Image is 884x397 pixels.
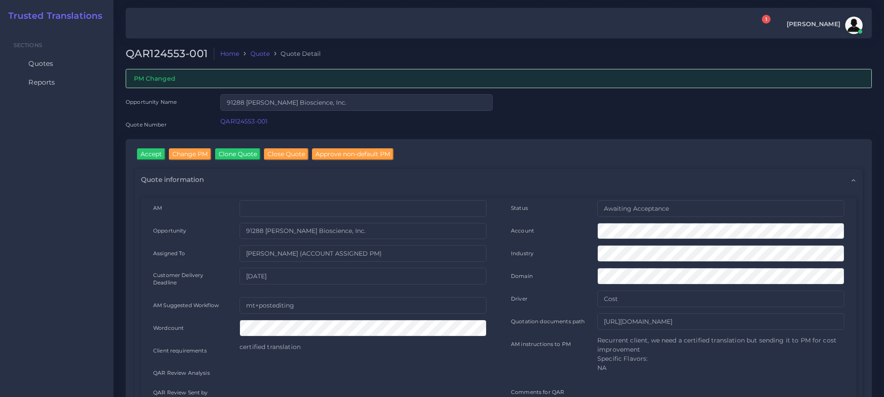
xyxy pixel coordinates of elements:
label: Opportunity [153,227,187,234]
h2: QAR124553-001 [126,48,214,60]
a: Reports [7,73,107,92]
label: Opportunity Name [126,98,177,106]
label: AM [153,204,162,212]
label: AM Suggested Workflow [153,301,219,309]
p: Recurrent client, we need a certified translation but sending it to PM for cost improvement Speci... [597,336,844,373]
a: Home [220,49,240,58]
div: PM Changed [126,69,872,88]
a: Quote [250,49,270,58]
input: Approve non-default PM [312,148,394,160]
label: Customer Delivery Deadline [153,271,227,287]
span: Sections [14,42,42,48]
label: Industry [511,250,534,257]
label: Account [511,227,534,234]
label: Driver [511,295,528,302]
input: Clone Quote [215,148,260,160]
span: [PERSON_NAME] [787,21,840,27]
label: Domain [511,272,533,280]
label: Wordcount [153,324,184,332]
a: Trusted Translations [2,10,103,21]
a: 1 [754,20,769,31]
input: Close Quote [264,148,308,160]
img: avatar [845,17,863,34]
label: Client requirements [153,347,207,354]
li: Quote Detail [270,49,321,58]
span: Quote information [141,175,204,185]
input: Change PM [169,148,211,160]
label: Status [511,204,528,212]
a: [PERSON_NAME]avatar [782,17,866,34]
a: Quotes [7,55,107,73]
label: Quote Number [126,121,167,128]
label: Assigned To [153,250,185,257]
div: Quote information [135,169,863,191]
span: 1 [762,15,771,24]
label: QAR Review Sent by [153,389,208,397]
input: Accept [137,148,165,160]
span: Quotes [28,59,53,68]
input: pm [240,245,487,262]
span: Reports [28,78,55,87]
a: QAR124553-001 [220,117,267,125]
p: certified translation [240,342,487,352]
label: AM instructions to PM [511,340,571,348]
label: QAR Review Analysis [153,369,210,376]
label: Quotation documents path [511,318,585,325]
